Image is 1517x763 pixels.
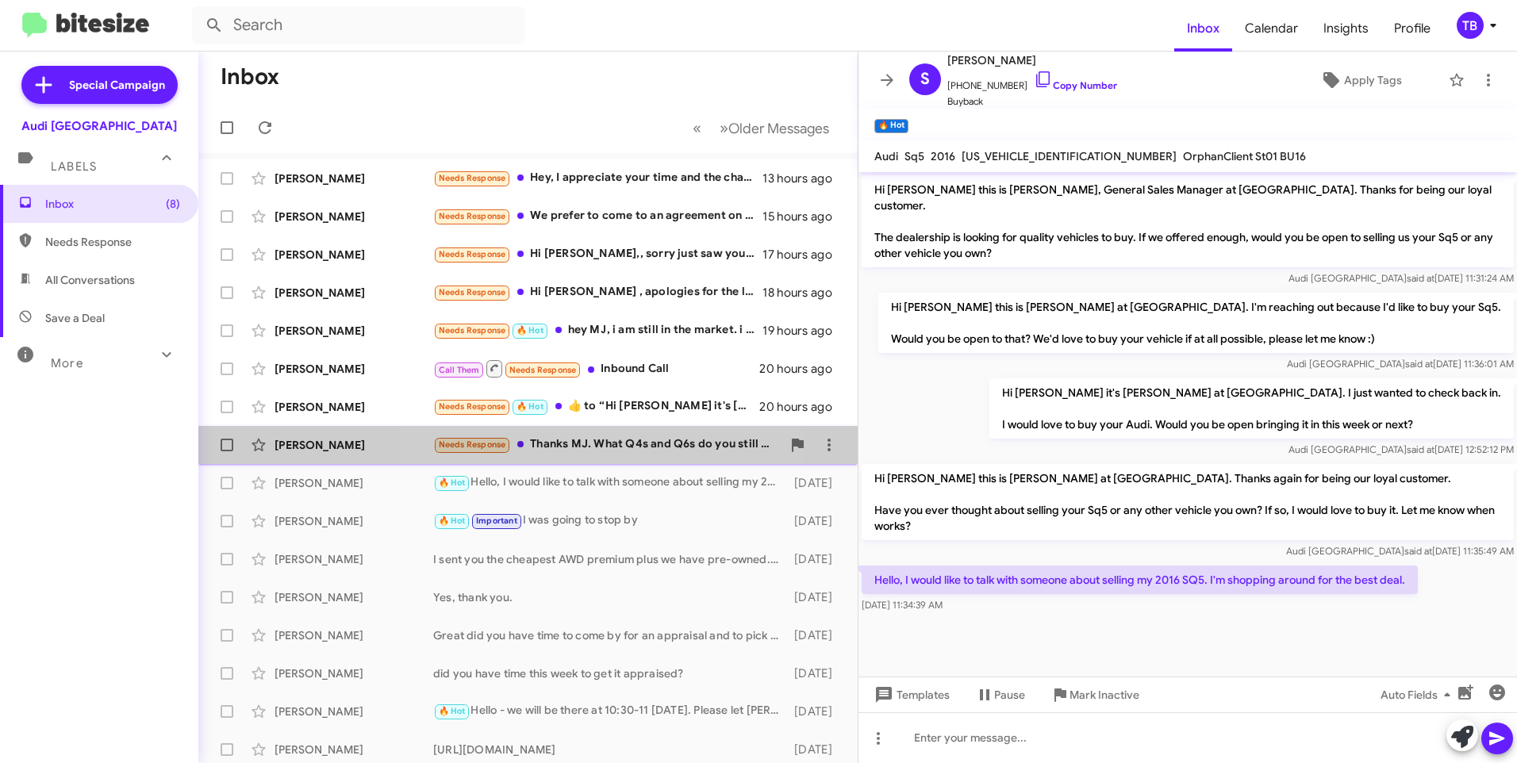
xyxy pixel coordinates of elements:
[787,627,845,643] div: [DATE]
[693,118,701,138] span: «
[994,681,1025,709] span: Pause
[517,401,543,412] span: 🔥 Hot
[728,120,829,137] span: Older Messages
[862,175,1514,267] p: Hi [PERSON_NAME] this is [PERSON_NAME], General Sales Manager at [GEOGRAPHIC_DATA]. Thanks for be...
[439,439,506,450] span: Needs Response
[275,323,433,339] div: [PERSON_NAME]
[439,365,480,375] span: Call Them
[1287,358,1514,370] span: Audi [GEOGRAPHIC_DATA] [DATE] 11:36:01 AM
[433,512,787,530] div: I was going to stop by
[787,589,845,605] div: [DATE]
[433,245,762,263] div: Hi [PERSON_NAME],, sorry just saw your message - I have messaged [PERSON_NAME]: Let me know if fo...
[1286,545,1514,557] span: Audi [GEOGRAPHIC_DATA] [DATE] 11:35:49 AM
[720,118,728,138] span: »
[439,211,506,221] span: Needs Response
[275,209,433,224] div: [PERSON_NAME]
[433,551,787,567] div: I sent you the cheapest AWD premium plus we have pre-owned. If you saw a different one you liked ...
[1288,272,1514,284] span: Audi [GEOGRAPHIC_DATA] [DATE] 11:31:24 AM
[433,283,762,301] div: Hi [PERSON_NAME] , apologies for the late response but I have already acquired a q6
[947,94,1117,109] span: Buyback
[439,706,466,716] span: 🔥 Hot
[275,437,433,453] div: [PERSON_NAME]
[45,196,180,212] span: Inbox
[871,681,950,709] span: Templates
[433,397,759,416] div: ​👍​ to “ Hi [PERSON_NAME] it's [PERSON_NAME] at [GEOGRAPHIC_DATA]. Can I get you any more info on...
[989,378,1514,439] p: Hi [PERSON_NAME] it's [PERSON_NAME] at [GEOGRAPHIC_DATA]. I just wanted to check back in. I would...
[433,207,762,225] div: We prefer to come to an agreement on price, and other negotiated things before coming into sign p...
[931,149,955,163] span: 2016
[433,321,762,339] div: hey MJ, i am still in the market. i can be there at 330 to drive the q8 sportback?
[759,361,845,377] div: 20 hours ago
[517,325,543,335] span: 🔥 Hot
[1407,272,1434,284] span: said at
[962,149,1177,163] span: [US_VEHICLE_IDENTIFICATION_NUMBER]
[1070,681,1139,709] span: Mark Inactive
[1344,66,1402,94] span: Apply Tags
[45,310,105,326] span: Save a Deal
[439,325,506,335] span: Needs Response
[762,171,845,186] div: 13 hours ago
[275,361,433,377] div: [PERSON_NAME]
[862,599,943,611] span: [DATE] 11:34:39 AM
[947,70,1117,94] span: [PHONE_NUMBER]
[862,464,1514,540] p: Hi [PERSON_NAME] this is [PERSON_NAME] at [GEOGRAPHIC_DATA]. Thanks again for being our loyal cus...
[858,681,962,709] button: Templates
[787,513,845,529] div: [DATE]
[1311,6,1381,52] a: Insights
[1368,681,1469,709] button: Auto Fields
[433,169,762,187] div: Hey, I appreciate your time and the chance to look at the car. Unfortunately, with the accident h...
[433,742,787,757] div: [URL][DOMAIN_NAME]
[759,399,845,415] div: 20 hours ago
[275,247,433,263] div: [PERSON_NAME]
[275,171,433,186] div: [PERSON_NAME]
[1280,66,1441,94] button: Apply Tags
[21,118,177,134] div: Audi [GEOGRAPHIC_DATA]
[1038,681,1152,709] button: Mark Inactive
[787,742,845,757] div: [DATE]
[275,665,433,681] div: [PERSON_NAME]
[874,119,908,133] small: 🔥 Hot
[439,287,506,297] span: Needs Response
[1183,149,1306,163] span: OrphanClient St01 BU16
[21,66,178,104] a: Special Campaign
[439,477,466,488] span: 🔥 Hot
[1407,443,1434,455] span: said at
[1404,545,1432,557] span: said at
[762,247,845,263] div: 17 hours ago
[509,365,577,375] span: Needs Response
[275,475,433,491] div: [PERSON_NAME]
[1443,12,1500,39] button: TB
[439,516,466,526] span: 🔥 Hot
[1034,79,1117,91] a: Copy Number
[275,399,433,415] div: [PERSON_NAME]
[787,665,845,681] div: [DATE]
[433,702,787,720] div: Hello - we will be there at 10:30-11 [DATE]. Please let [PERSON_NAME] know we will need to leave ...
[1174,6,1232,52] a: Inbox
[683,112,711,144] button: Previous
[1232,6,1311,52] span: Calendar
[439,401,506,412] span: Needs Response
[275,704,433,719] div: [PERSON_NAME]
[904,149,924,163] span: Sq5
[920,67,930,92] span: S
[275,551,433,567] div: [PERSON_NAME]
[275,627,433,643] div: [PERSON_NAME]
[275,589,433,605] div: [PERSON_NAME]
[45,272,135,288] span: All Conversations
[862,566,1418,594] p: Hello, I would like to talk with someone about selling my 2016 SQ5. I'm shopping around for the b...
[1381,681,1457,709] span: Auto Fields
[1405,358,1433,370] span: said at
[1288,443,1514,455] span: Audi [GEOGRAPHIC_DATA] [DATE] 12:52:12 PM
[433,358,759,378] div: Inbound Call
[1381,6,1443,52] a: Profile
[166,196,180,212] span: (8)
[710,112,839,144] button: Next
[947,51,1117,70] span: [PERSON_NAME]
[476,516,517,526] span: Important
[192,6,525,44] input: Search
[1457,12,1484,39] div: TB
[439,249,506,259] span: Needs Response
